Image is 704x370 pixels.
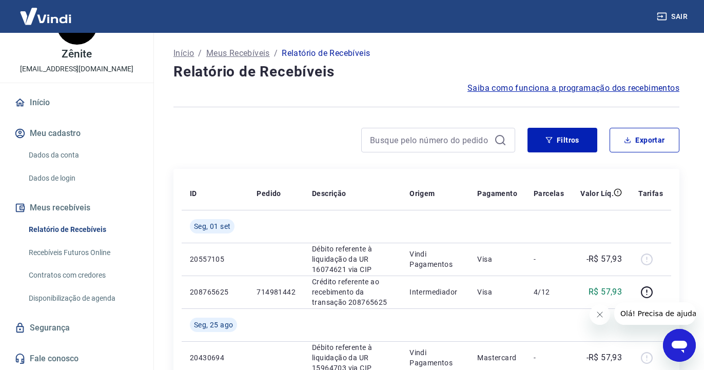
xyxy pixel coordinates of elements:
p: Pagamento [477,188,517,199]
a: Segurança [12,317,141,339]
a: Saiba como funciona a programação dos recebimentos [467,82,679,94]
span: Seg, 01 set [194,221,230,231]
p: Origem [409,188,435,199]
button: Sair [655,7,692,26]
iframe: Fechar mensagem [590,304,610,325]
a: Relatório de Recebíveis [25,219,141,240]
p: Visa [477,287,517,297]
p: [EMAIL_ADDRESS][DOMAIN_NAME] [20,64,133,74]
img: Vindi [12,1,79,32]
p: Vindi Pagamentos [409,347,461,368]
p: 20557105 [190,254,240,264]
p: Zênite [62,49,92,60]
button: Exportar [610,128,679,152]
p: ID [190,188,197,199]
iframe: Mensagem da empresa [614,302,696,325]
p: 20430694 [190,353,240,363]
a: Dados da conta [25,145,141,166]
p: Relatório de Recebíveis [282,47,370,60]
a: Início [173,47,194,60]
p: -R$ 57,93 [586,253,622,265]
a: Contratos com credores [25,265,141,286]
p: Pedido [257,188,281,199]
p: Vindi Pagamentos [409,249,461,269]
button: Filtros [527,128,597,152]
p: Tarifas [638,188,663,199]
p: 4/12 [534,287,564,297]
span: Olá! Precisa de ajuda? [6,7,86,15]
a: Dados de login [25,168,141,189]
p: - [534,353,564,363]
p: / [274,47,278,60]
p: Parcelas [534,188,564,199]
input: Busque pelo número do pedido [370,132,490,148]
p: Valor Líq. [580,188,614,199]
span: Seg, 25 ago [194,320,233,330]
p: R$ 57,93 [589,286,622,298]
p: -R$ 57,93 [586,352,622,364]
p: Visa [477,254,517,264]
p: / [198,47,202,60]
a: Fale conosco [12,347,141,370]
p: Débito referente à liquidação da UR 16074621 via CIP [312,244,393,275]
a: Início [12,91,141,114]
iframe: Botão para abrir a janela de mensagens [663,329,696,362]
p: 208765625 [190,287,240,297]
button: Meu cadastro [12,122,141,145]
p: Intermediador [409,287,461,297]
a: Meus Recebíveis [206,47,270,60]
button: Meus recebíveis [12,197,141,219]
a: Disponibilização de agenda [25,288,141,309]
h4: Relatório de Recebíveis [173,62,679,82]
p: - [534,254,564,264]
p: Mastercard [477,353,517,363]
a: Recebíveis Futuros Online [25,242,141,263]
p: Crédito referente ao recebimento da transação 208765625 [312,277,393,307]
p: 714981442 [257,287,296,297]
p: Descrição [312,188,346,199]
